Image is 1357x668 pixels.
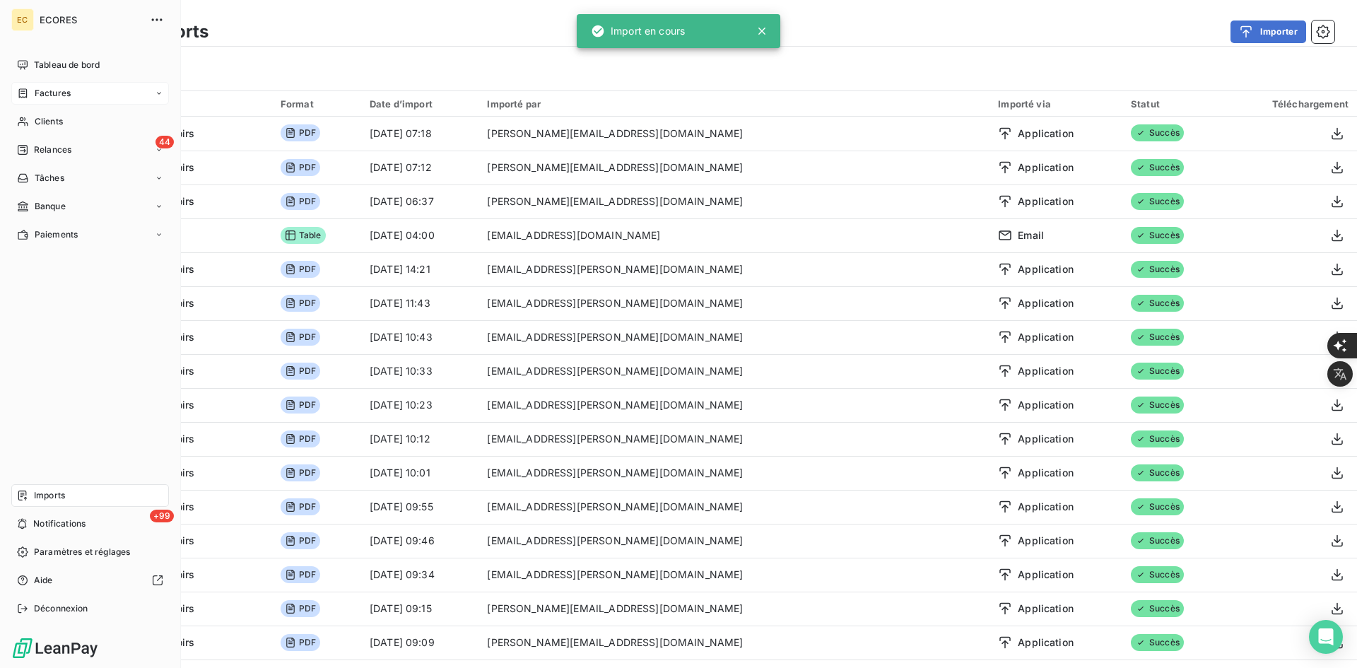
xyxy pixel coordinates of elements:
div: Import en cours [591,18,685,44]
td: [DATE] 09:09 [361,626,478,660]
span: PDF [281,329,320,346]
td: [DATE] 10:01 [361,456,478,490]
div: Téléchargement [1231,98,1349,110]
td: [EMAIL_ADDRESS][PERSON_NAME][DOMAIN_NAME] [478,388,989,422]
span: PDF [281,532,320,549]
td: [DATE] 09:34 [361,558,478,592]
span: Application [1018,398,1074,412]
span: PDF [281,193,320,210]
td: [DATE] 07:18 [361,117,478,151]
td: [PERSON_NAME][EMAIL_ADDRESS][DOMAIN_NAME] [478,626,989,660]
span: Succès [1131,227,1184,244]
span: PDF [281,397,320,414]
span: PDF [281,261,320,278]
td: [EMAIL_ADDRESS][DOMAIN_NAME] [478,218,989,252]
span: Notifications [33,517,86,530]
td: [DATE] 10:43 [361,320,478,354]
span: PDF [281,600,320,617]
span: Succès [1131,124,1184,141]
td: [EMAIL_ADDRESS][PERSON_NAME][DOMAIN_NAME] [478,524,989,558]
td: [PERSON_NAME][EMAIL_ADDRESS][DOMAIN_NAME] [478,117,989,151]
span: Succès [1131,464,1184,481]
div: Open Intercom Messenger [1309,620,1343,654]
span: Déconnexion [34,602,88,615]
span: PDF [281,498,320,515]
span: Application [1018,432,1074,446]
div: Importé via [998,98,1114,110]
span: Application [1018,602,1074,616]
span: Clients [35,115,63,128]
span: Application [1018,534,1074,548]
span: Application [1018,262,1074,276]
span: Succès [1131,329,1184,346]
td: [DATE] 11:43 [361,286,478,320]
span: Application [1018,500,1074,514]
td: [DATE] 14:21 [361,252,478,286]
td: [DATE] 10:12 [361,422,478,456]
span: Relances [34,143,71,156]
span: Table [281,227,326,244]
span: Succès [1131,634,1184,651]
td: [EMAIL_ADDRESS][PERSON_NAME][DOMAIN_NAME] [478,456,989,490]
span: Succès [1131,261,1184,278]
img: Logo LeanPay [11,637,99,660]
span: Succès [1131,295,1184,312]
span: Application [1018,127,1074,141]
span: Application [1018,160,1074,175]
td: [EMAIL_ADDRESS][PERSON_NAME][DOMAIN_NAME] [478,422,989,456]
div: Date d’import [370,98,470,110]
td: [DATE] 04:00 [361,218,478,252]
span: Succès [1131,600,1184,617]
span: 44 [155,136,174,148]
span: Tableau de bord [34,59,100,71]
span: Email [1018,228,1044,242]
span: Succès [1131,532,1184,549]
span: Application [1018,364,1074,378]
button: Importer [1230,20,1306,43]
span: Application [1018,466,1074,480]
td: [DATE] 09:55 [361,490,478,524]
td: [PERSON_NAME][EMAIL_ADDRESS][DOMAIN_NAME] [478,184,989,218]
td: [DATE] 10:23 [361,388,478,422]
span: Tâches [35,172,64,184]
td: [DATE] 07:12 [361,151,478,184]
span: Factures [35,87,71,100]
td: [EMAIL_ADDRESS][PERSON_NAME][DOMAIN_NAME] [478,354,989,388]
td: [DATE] 09:15 [361,592,478,626]
span: Succès [1131,498,1184,515]
span: Succès [1131,363,1184,380]
td: [EMAIL_ADDRESS][PERSON_NAME][DOMAIN_NAME] [478,252,989,286]
span: Paiements [35,228,78,241]
span: PDF [281,430,320,447]
span: PDF [281,159,320,176]
div: EC [11,8,34,31]
td: [DATE] 10:33 [361,354,478,388]
div: Statut [1131,98,1214,110]
span: Application [1018,296,1074,310]
td: [EMAIL_ADDRESS][PERSON_NAME][DOMAIN_NAME] [478,558,989,592]
td: [EMAIL_ADDRESS][PERSON_NAME][DOMAIN_NAME] [478,490,989,524]
span: Succès [1131,430,1184,447]
span: Application [1018,330,1074,344]
span: Succès [1131,159,1184,176]
span: Paramètres et réglages [34,546,130,558]
td: [EMAIL_ADDRESS][PERSON_NAME][DOMAIN_NAME] [478,286,989,320]
span: PDF [281,124,320,141]
td: [PERSON_NAME][EMAIL_ADDRESS][DOMAIN_NAME] [478,151,989,184]
span: Application [1018,568,1074,582]
span: Application [1018,194,1074,209]
td: [PERSON_NAME][EMAIL_ADDRESS][DOMAIN_NAME] [478,592,989,626]
div: Format [281,98,353,110]
span: Succès [1131,397,1184,414]
span: Aide [34,574,53,587]
span: Imports [34,489,65,502]
span: PDF [281,295,320,312]
span: Succès [1131,566,1184,583]
span: PDF [281,566,320,583]
td: [DATE] 06:37 [361,184,478,218]
a: Aide [11,569,169,592]
span: PDF [281,634,320,651]
span: Succès [1131,193,1184,210]
div: Importé par [487,98,981,110]
span: ECORES [40,14,141,25]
